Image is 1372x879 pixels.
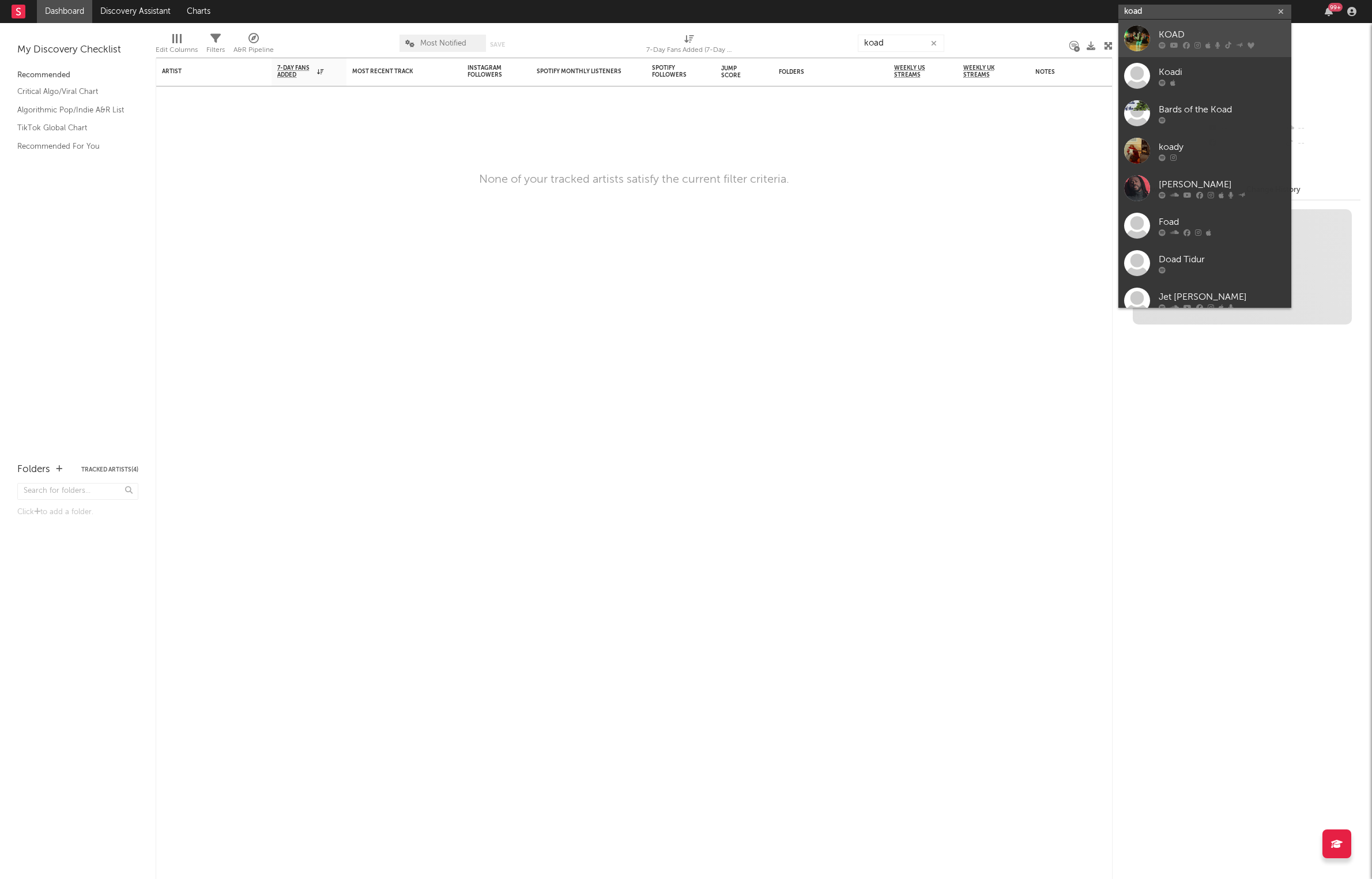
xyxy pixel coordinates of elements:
input: Search for artists [1118,5,1291,19]
a: [PERSON_NAME] [1118,169,1291,207]
div: A&R Pipeline [233,29,274,62]
div: Jet [PERSON_NAME] [1159,290,1286,304]
span: Weekly UK Streams [963,65,1007,78]
div: Spotify Monthly Listeners [537,68,623,75]
button: Tracked Artists(4) [81,467,138,473]
div: Filters [206,43,225,57]
a: koady [1118,132,1291,169]
a: Recommended For You [17,140,127,153]
div: Folders [779,69,865,76]
input: Search for folders... [17,483,138,500]
div: Recommended [17,69,138,82]
div: A&R Pipeline [233,43,274,57]
div: [PERSON_NAME] [1159,178,1286,191]
a: Critical Algo/Viral Chart [17,85,127,98]
div: Artist [162,68,248,75]
div: koady [1159,140,1286,154]
div: Spotify Followers [652,65,692,78]
button: 99+ [1325,7,1333,16]
div: KOAD [1159,28,1286,42]
div: My Discovery Checklist [17,43,138,57]
div: Edit Columns [156,29,198,62]
div: Notes [1035,69,1151,76]
a: TikTok Global Chart [17,122,127,134]
div: None of your tracked artists satisfy the current filter criteria. [479,173,789,187]
div: Bards of the Koad [1159,103,1286,116]
div: Jump Score [721,65,750,79]
span: Weekly US Streams [894,65,934,78]
div: -- [1284,136,1360,151]
div: Click to add a folder. [17,505,138,519]
div: Folders [17,463,50,477]
div: 7-Day Fans Added (7-Day Fans Added) [646,29,733,62]
input: Search... [858,35,944,52]
a: Jet [PERSON_NAME] [1118,282,1291,319]
button: Save [490,42,505,48]
div: Koadi [1159,65,1286,79]
a: Koadi [1118,57,1291,95]
div: Edit Columns [156,43,198,57]
div: Instagram Followers [468,65,508,78]
div: -- [1284,121,1360,136]
div: Foad [1159,215,1286,229]
div: Filters [206,29,225,62]
a: Algorithmic Pop/Indie A&R List [17,104,127,116]
div: Most Recent Track [352,68,439,75]
a: Doad Tidur [1118,244,1291,282]
a: Bards of the Koad [1118,95,1291,132]
span: Most Notified [420,40,466,47]
div: Doad Tidur [1159,252,1286,266]
a: Foad [1118,207,1291,244]
div: 7-Day Fans Added (7-Day Fans Added) [646,43,733,57]
span: 7-Day Fans Added [277,65,314,78]
a: KOAD [1118,20,1291,57]
div: 99 + [1328,3,1343,12]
